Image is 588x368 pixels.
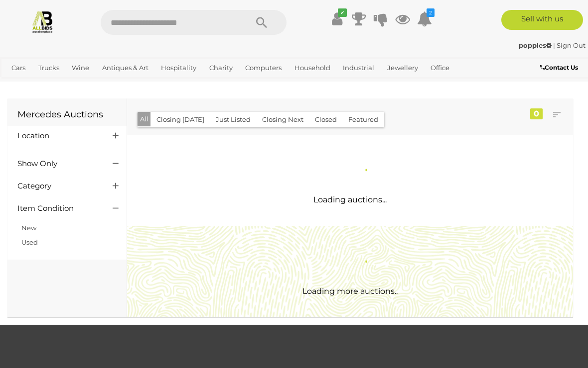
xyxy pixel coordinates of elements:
[553,41,555,49] span: |
[17,204,98,213] h4: Item Condition
[157,60,200,76] a: Hospitality
[338,8,347,17] i: ✔
[210,112,257,127] button: Just Listed
[313,195,387,204] span: Loading auctions...
[540,62,581,73] a: Contact Us
[342,112,384,127] button: Featured
[540,64,578,71] b: Contact Us
[302,286,398,296] span: Loading more auctions..
[530,108,543,119] div: 0
[383,60,422,76] a: Jewellery
[17,182,98,190] h4: Category
[519,41,553,49] a: popples
[7,76,36,92] a: Sports
[339,60,378,76] a: Industrial
[17,110,117,120] h1: Mercedes Auctions
[309,112,343,127] button: Closed
[427,8,435,17] i: 2
[21,224,36,232] a: New
[237,10,287,35] button: Search
[68,60,93,76] a: Wine
[427,60,453,76] a: Office
[34,60,63,76] a: Trucks
[256,112,309,127] button: Closing Next
[7,60,29,76] a: Cars
[31,10,54,33] img: Allbids.com.au
[98,60,152,76] a: Antiques & Art
[41,76,120,92] a: [GEOGRAPHIC_DATA]
[519,41,552,49] strong: popples
[150,112,210,127] button: Closing [DATE]
[17,160,98,168] h4: Show Only
[17,132,98,140] h4: Location
[138,112,151,126] button: All
[557,41,586,49] a: Sign Out
[291,60,334,76] a: Household
[241,60,286,76] a: Computers
[205,60,237,76] a: Charity
[329,10,344,28] a: ✔
[417,10,432,28] a: 2
[501,10,583,30] a: Sell with us
[21,238,38,246] a: Used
